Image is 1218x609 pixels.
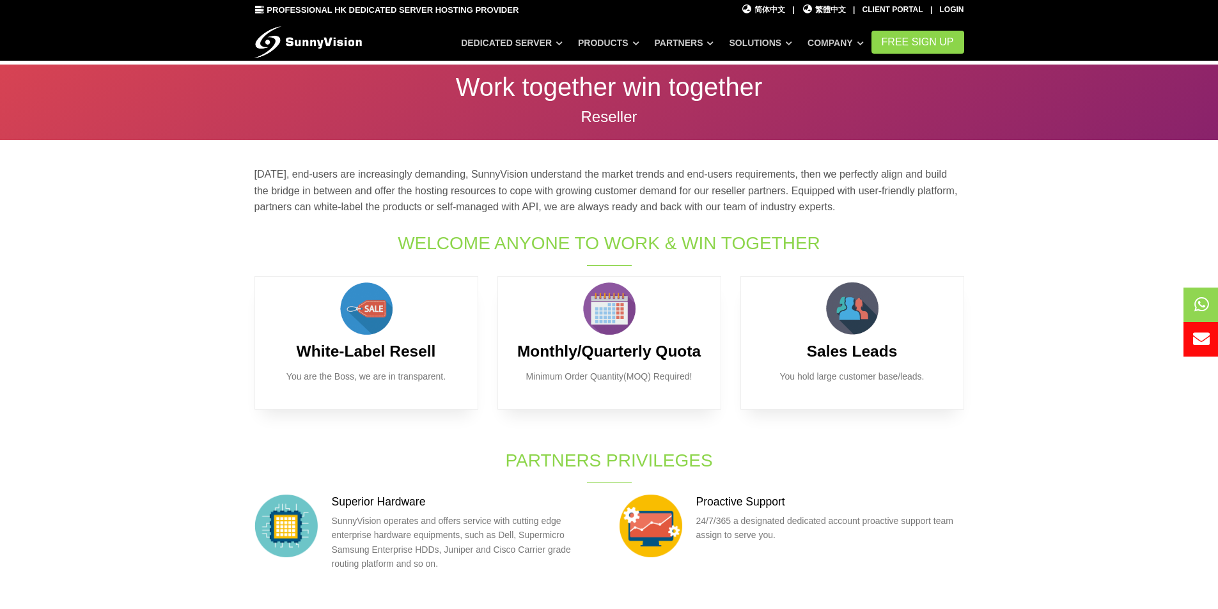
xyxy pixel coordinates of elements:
[729,31,792,54] a: Solutions
[461,31,563,54] a: Dedicated Server
[396,448,822,473] h1: Partners Privileges
[940,5,964,14] a: Login
[334,277,398,341] img: sales.png
[254,109,964,125] p: Reseller
[517,343,701,360] b: Monthly/Quarterly Quota
[696,514,964,543] p: 24/7/365 a designated dedicated account proactive support team assign to serve you.
[578,31,639,54] a: Products
[820,277,884,341] img: customer.png
[254,494,318,558] img: hardware.png
[760,369,944,383] p: You hold large customer base/leads.
[742,4,786,16] a: 简体中文
[696,494,964,510] h3: Proactive Support
[863,5,923,14] a: Client Portal
[396,231,822,256] h1: Welcome Anyone to Work & Win Together
[297,343,436,360] b: White-Label Resell
[871,31,964,54] a: FREE Sign Up
[792,4,794,16] li: |
[332,514,600,571] p: SunnyVision operates and offers service with cutting edge enterprise hardware equipments, such as...
[853,4,855,16] li: |
[254,166,964,215] p: [DATE], end-users are increasingly demanding, SunnyVision understand the market trends and end-us...
[655,31,714,54] a: Partners
[930,4,932,16] li: |
[517,369,701,383] p: Minimum Order Quantity(MOQ) Required!
[577,277,641,341] img: calendar.png
[332,494,600,510] h3: Superior Hardware
[274,369,458,383] p: You are the Boss, we are in transparent.
[802,4,846,16] a: 繁體中文
[808,31,864,54] a: Company
[267,5,519,15] span: Professional HK Dedicated Server Hosting Provider
[619,494,683,558] img: support.png
[254,74,964,100] p: Work together win together
[807,343,898,360] b: Sales Leads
